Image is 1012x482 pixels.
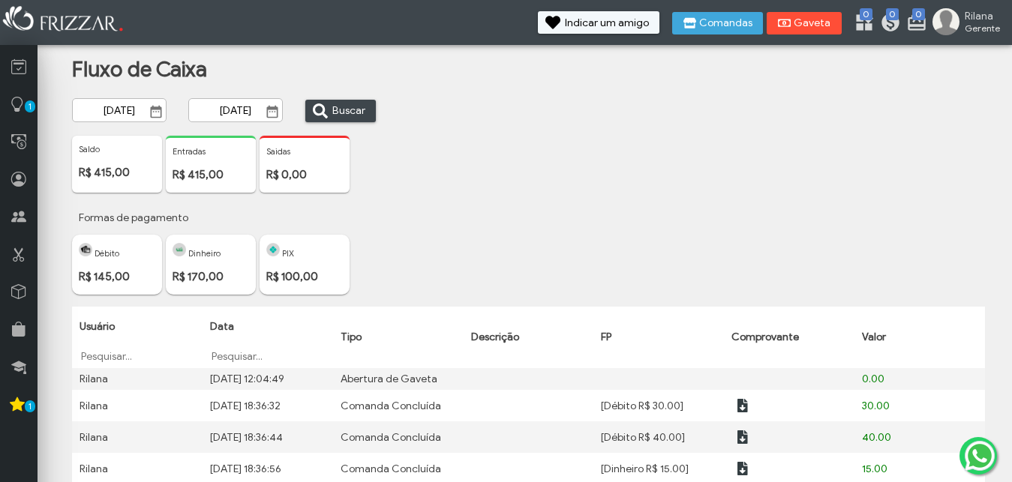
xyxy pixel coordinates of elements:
span: 1 [25,400,35,412]
button: Comandas [672,12,763,34]
input: Data Inicial [72,98,167,122]
button: ui-button [731,394,754,417]
span: PIX [282,248,294,259]
span: 0 [912,8,925,20]
button: Gaveta [767,12,842,34]
a: 0 [906,12,921,36]
p: Formas de pagamento [72,205,1007,231]
span: Tipo [341,331,362,343]
h1: Fluxo de Caixa [72,56,363,82]
span: Descrição [471,331,519,343]
span: Usuário [80,320,115,333]
p: R$ 415,00 [173,168,249,181]
span: Buscar [332,100,365,122]
img: whatsapp.png [962,438,998,474]
a: 0 [854,12,869,36]
th: Descrição [464,307,594,368]
p: R$ 100,00 [266,270,343,283]
input: Pesquisar... [210,349,326,364]
span: FP [601,331,611,343]
input: Data Final [188,98,283,122]
td: [Débito R$ 40.00] [593,421,724,453]
span: Gaveta [794,18,831,28]
span: Rilana [965,10,1000,22]
td: Comanda Concluída [333,421,464,453]
span: Data [210,320,234,333]
p: Saldo [79,144,155,154]
th: Data [203,307,333,368]
th: Usuário [72,307,203,368]
td: Rilana [72,368,203,390]
span: 30.00 [862,400,890,412]
button: Show Calendar [146,104,167,119]
th: Tipo [333,307,464,368]
span: 0 [886,8,899,20]
span: Gerente [965,22,1000,34]
span: 0.00 [862,373,884,385]
span: Comprovante [731,331,799,343]
span: 40.00 [862,431,891,444]
button: ui-button [731,457,754,480]
span: Comandas [699,18,752,28]
button: ui-button [731,426,754,448]
th: Valor [854,307,985,368]
span: 1 [25,100,35,112]
span: Débito [95,248,119,259]
p: R$ 415,00 [79,166,155,179]
p: R$ 0,00 [266,168,343,181]
a: Rilana Gerente [932,8,1004,38]
span: ui-button [742,394,743,417]
span: 15.00 [862,463,887,475]
button: Show Calendar [262,104,283,119]
td: Comanda Concluída [333,390,464,421]
p: Saidas [266,146,343,157]
span: Valor [862,331,886,343]
button: Buscar [305,100,376,122]
td: Rilana [72,390,203,421]
a: 0 [880,12,895,36]
span: 0 [860,8,872,20]
td: [DATE] 18:36:44 [203,421,333,453]
p: R$ 145,00 [79,270,155,283]
td: [DATE] 18:36:32 [203,390,333,421]
span: Indicar um amigo [565,18,649,28]
span: ui-button [742,457,743,480]
input: Pesquisar... [80,349,195,364]
td: [DATE] 12:04:49 [203,368,333,390]
th: FP [593,307,724,368]
span: Dinheiro [188,248,221,259]
td: Abertura de Gaveta [333,368,464,390]
p: R$ 170,00 [173,270,249,283]
td: [Débito R$ 30.00] [593,390,724,421]
p: Entradas [173,146,249,157]
button: Indicar um amigo [538,11,659,34]
span: ui-button [742,426,743,448]
th: Comprovante [724,307,854,368]
td: Rilana [72,421,203,453]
